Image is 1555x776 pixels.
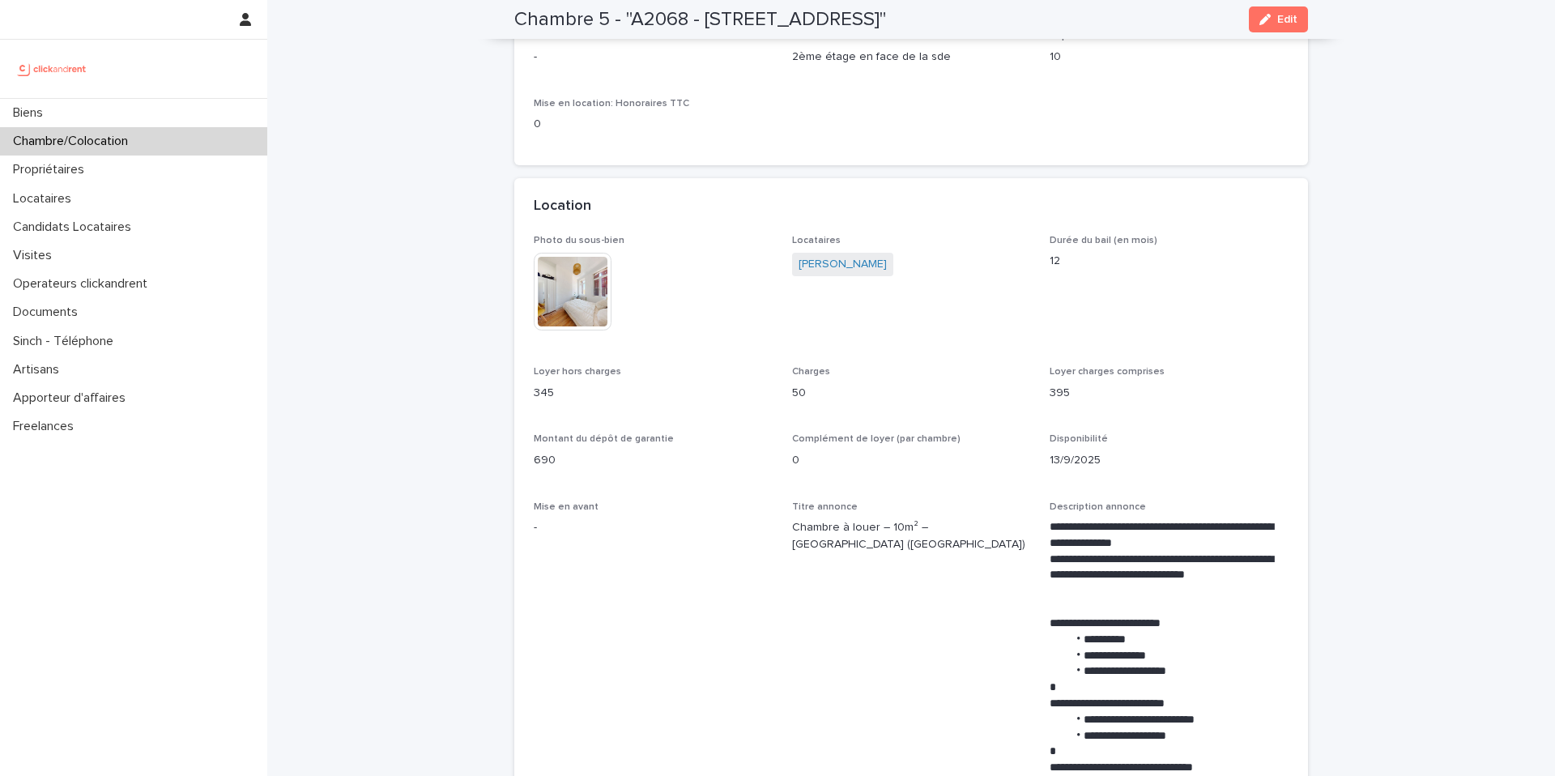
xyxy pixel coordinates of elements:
[6,162,97,177] p: Propriétaires
[6,419,87,434] p: Freelances
[534,519,773,536] p: -
[1249,6,1308,32] button: Edit
[534,32,623,41] span: Informations accès
[799,256,887,273] a: [PERSON_NAME]
[514,8,886,32] h2: Chambre 5 - "A2068 - [STREET_ADDRESS]"
[534,99,689,109] span: Mise en location: Honoraires TTC
[1050,385,1289,402] p: 395
[13,53,92,85] img: UCB0brd3T0yccxBKYDjQ
[792,32,916,41] span: Localisation de la chambre
[534,434,674,444] span: Montant du dépôt de garantie
[1050,502,1146,512] span: Description annonce
[792,519,1031,553] p: Chambre à louer – 10m² – [GEOGRAPHIC_DATA] ([GEOGRAPHIC_DATA])
[792,49,1031,66] p: 2ème étage en face de la sde
[792,452,1031,469] p: 0
[534,49,773,66] p: -
[534,198,591,215] h2: Location
[534,367,621,377] span: Loyer hors charges
[6,334,126,349] p: Sinch - Téléphone
[1050,236,1157,245] span: Durée du bail (en mois)
[6,134,141,149] p: Chambre/Colocation
[792,434,961,444] span: Complément de loyer (par chambre)
[6,248,65,263] p: Visites
[792,367,830,377] span: Charges
[534,502,599,512] span: Mise en avant
[1277,14,1297,25] span: Edit
[792,385,1031,402] p: 50
[6,305,91,320] p: Documents
[534,452,773,469] p: 690
[6,220,144,235] p: Candidats Locataires
[6,276,160,292] p: Operateurs clickandrent
[6,362,72,377] p: Artisans
[1050,32,1097,41] span: Superficie
[1050,253,1289,270] p: 12
[1050,367,1165,377] span: Loyer charges comprises
[534,116,773,133] p: 0
[792,236,841,245] span: Locataires
[534,236,624,245] span: Photo du sous-bien
[6,191,84,207] p: Locataires
[6,390,138,406] p: Apporteur d'affaires
[1050,434,1108,444] span: Disponibilité
[534,385,773,402] p: 345
[6,105,56,121] p: Biens
[1050,452,1289,469] p: 13/9/2025
[792,502,858,512] span: Titre annonce
[1050,49,1289,66] p: 10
